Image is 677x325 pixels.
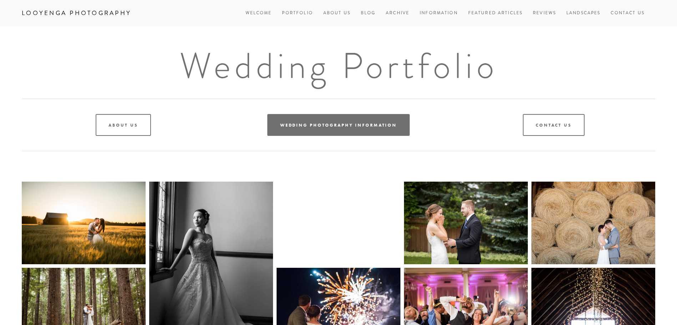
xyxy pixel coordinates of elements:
h1: Wedding Portfolio [22,48,655,84]
img: Buley_0769.jpg [22,182,146,264]
img: Wilson_0207.jpg [404,182,528,264]
a: Portfolio [282,10,313,16]
a: Featured Articles [468,8,523,18]
a: Blog [361,8,376,18]
a: About Us [323,8,350,18]
a: Reviews [533,8,556,18]
a: Looyenga Photography [16,7,137,19]
a: Landscapes [566,8,601,18]
a: Contact Us [611,8,645,18]
img: LooyengaPhotography--4.jpg [531,182,655,264]
a: Contact Us [523,114,585,136]
a: About Us [96,114,151,136]
a: Welcome [246,8,272,18]
a: Wedding Photography Information [267,114,410,136]
a: Information [420,10,458,16]
img: Carreon_0593.jpg [277,182,400,264]
a: Archive [386,8,409,18]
